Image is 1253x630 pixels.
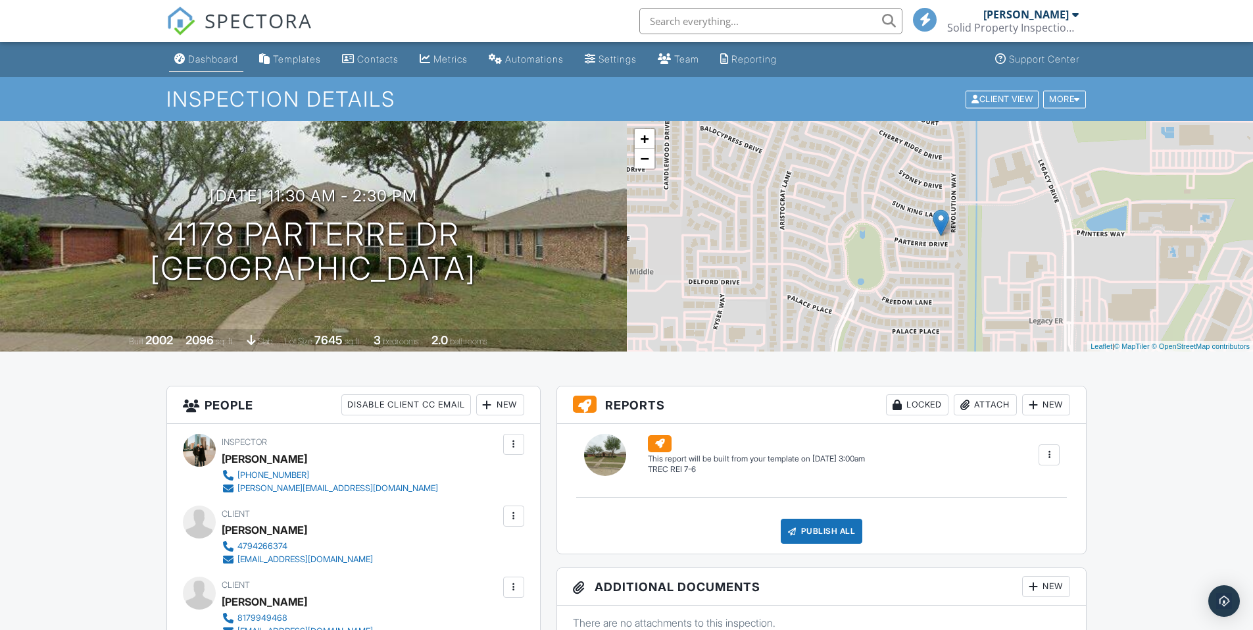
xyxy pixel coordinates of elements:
a: Zoom out [635,149,654,169]
h3: Reports [557,386,1087,424]
div: 2002 [145,333,173,347]
span: Lot Size [285,336,312,346]
a: 8179949468 [222,612,373,625]
div: [PERSON_NAME][EMAIL_ADDRESS][DOMAIN_NAME] [237,483,438,494]
h3: People [167,386,540,424]
span: sq.ft. [345,336,361,346]
div: 7645 [314,333,343,347]
a: SPECTORA [166,18,312,45]
div: 2.0 [431,333,448,347]
a: Team [652,47,704,72]
div: Locked [886,394,948,415]
div: [EMAIL_ADDRESS][DOMAIN_NAME] [237,554,373,565]
div: TREC REI 7-6 [648,464,865,475]
a: © OpenStreetMap contributors [1152,342,1250,350]
div: Team [674,53,699,65]
span: Client [222,580,250,590]
div: This report will be built from your template on [DATE] 3:00am [648,454,865,464]
span: bedrooms [383,336,419,346]
div: | [1087,341,1253,352]
div: [PHONE_NUMBER] [237,470,309,481]
div: 3 [374,333,381,347]
a: Automations (Basic) [483,47,569,72]
img: The Best Home Inspection Software - Spectora [166,7,195,36]
a: Client View [964,93,1042,103]
h3: [DATE] 11:30 am - 2:30 pm [210,187,417,205]
div: Automations [505,53,564,65]
span: Client [222,509,250,519]
div: 4794266374 [237,541,287,552]
div: Metrics [433,53,468,65]
div: Support Center [1009,53,1079,65]
div: [PERSON_NAME] [222,520,307,540]
div: Dashboard [188,53,238,65]
div: New [1022,576,1070,597]
h3: Additional Documents [557,568,1087,606]
div: New [1022,394,1070,415]
a: Zoom in [635,129,654,149]
div: Client View [966,90,1039,108]
a: [EMAIL_ADDRESS][DOMAIN_NAME] [222,553,373,566]
a: [PERSON_NAME][EMAIL_ADDRESS][DOMAIN_NAME] [222,482,438,495]
div: Contacts [357,53,399,65]
a: Templates [254,47,326,72]
a: Support Center [990,47,1085,72]
div: Open Intercom Messenger [1208,585,1240,617]
span: bathrooms [450,336,487,346]
a: Settings [579,47,642,72]
a: Dashboard [169,47,243,72]
h1: 4178 Parterre Dr [GEOGRAPHIC_DATA] [150,217,476,287]
a: [PHONE_NUMBER] [222,469,438,482]
span: slab [258,336,272,346]
div: More [1043,90,1086,108]
div: [PERSON_NAME] [222,449,307,469]
div: 2096 [185,333,214,347]
div: Attach [954,394,1017,415]
div: [PERSON_NAME] [983,8,1069,21]
a: 4794266374 [222,540,373,553]
a: Reporting [715,47,782,72]
div: [PERSON_NAME] [222,592,307,612]
span: sq. ft. [216,336,234,346]
div: Disable Client CC Email [341,394,471,415]
span: SPECTORA [205,7,312,34]
div: Publish All [781,519,863,544]
div: 8179949468 [237,613,287,623]
div: Solid Property Inspections, LLC [947,21,1079,34]
div: New [476,394,524,415]
p: There are no attachments to this inspection. [573,616,1071,630]
input: Search everything... [639,8,902,34]
span: Inspector [222,437,267,447]
a: Leaflet [1091,342,1112,350]
div: Templates [273,53,321,65]
a: Contacts [337,47,404,72]
a: © MapTiler [1114,342,1150,350]
h1: Inspection Details [166,88,1087,111]
span: Built [129,336,143,346]
div: Reporting [731,53,777,65]
div: Settings [599,53,637,65]
a: Metrics [414,47,473,72]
